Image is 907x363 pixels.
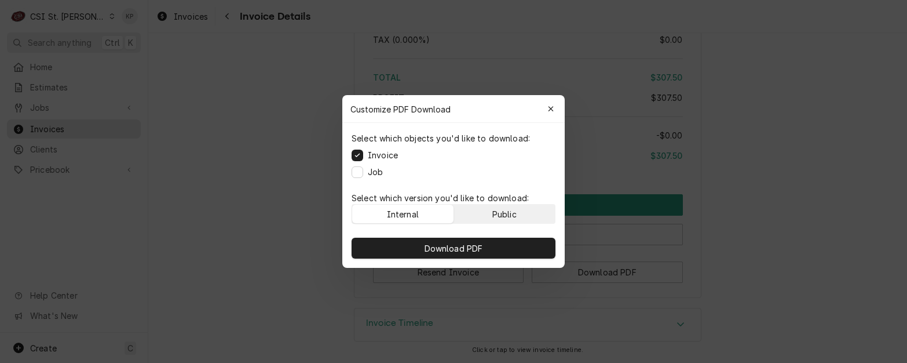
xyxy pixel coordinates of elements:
span: Download PDF [422,242,485,255]
button: Download PDF [352,238,555,259]
label: Job [368,166,383,178]
p: Select which objects you'd like to download: [352,132,530,144]
div: Public [492,208,517,220]
div: Internal [387,208,419,220]
div: Customize PDF Download [342,95,565,123]
p: Select which version you'd like to download: [352,192,555,204]
label: Invoice [368,149,398,161]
